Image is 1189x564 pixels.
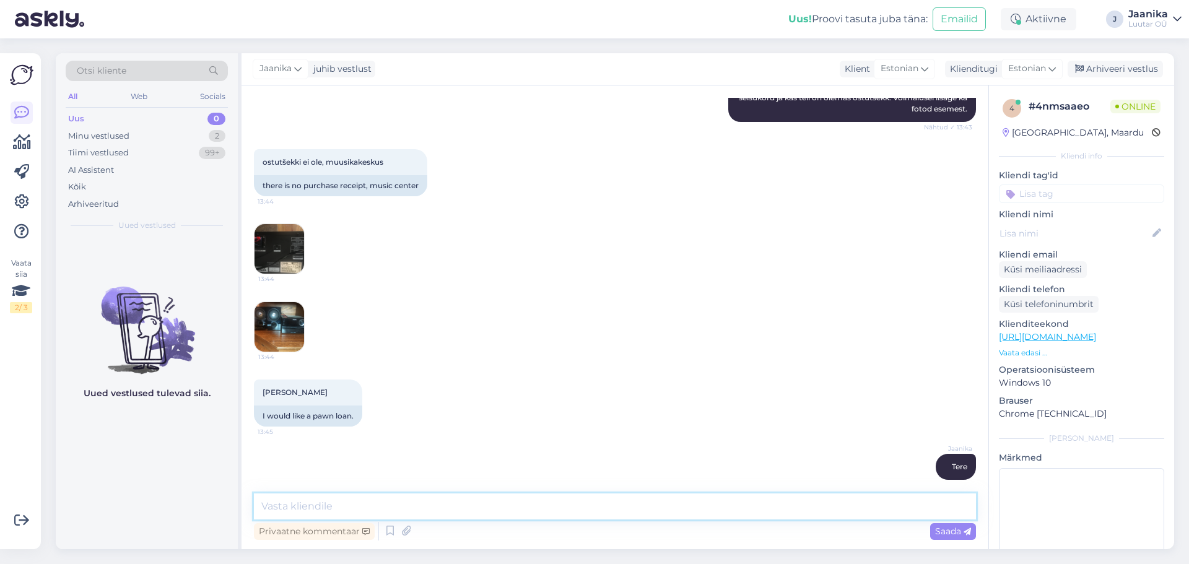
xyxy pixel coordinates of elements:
[255,302,304,352] img: Attachment
[999,261,1087,278] div: Küsi meiliaadressi
[840,63,870,76] div: Klient
[1000,227,1150,240] input: Lisa nimi
[1001,8,1076,30] div: Aktiivne
[68,147,129,159] div: Tiimi vestlused
[999,347,1164,358] p: Vaata edasi ...
[258,274,305,284] span: 13:44
[999,407,1164,420] p: Chrome [TECHNICAL_ID]
[1068,61,1163,77] div: Arhiveeri vestlus
[926,444,972,453] span: Jaanika
[198,89,228,105] div: Socials
[881,62,918,76] span: Estonian
[999,208,1164,221] p: Kliendi nimi
[10,302,32,313] div: 2 / 3
[66,89,80,105] div: All
[263,388,328,397] span: [PERSON_NAME]
[209,130,225,142] div: 2
[999,331,1096,342] a: [URL][DOMAIN_NAME]
[254,523,375,540] div: Privaatne kommentaar
[258,427,304,436] span: 13:45
[10,258,32,313] div: Vaata siia
[999,184,1164,203] input: Lisa tag
[1110,100,1161,113] span: Online
[933,7,986,31] button: Emailid
[10,63,33,87] img: Askly Logo
[926,480,972,490] span: 13:47
[255,224,304,274] img: Attachment
[56,264,238,376] img: No chats
[254,175,427,196] div: there is no purchase receipt, music center
[259,62,292,76] span: Jaanika
[945,63,998,76] div: Klienditugi
[999,283,1164,296] p: Kliendi telefon
[999,248,1164,261] p: Kliendi email
[999,150,1164,162] div: Kliendi info
[77,64,126,77] span: Otsi kliente
[999,394,1164,407] p: Brauser
[128,89,150,105] div: Web
[258,352,305,362] span: 13:44
[999,451,1164,464] p: Märkmed
[68,181,86,193] div: Kõik
[68,113,84,125] div: Uus
[999,433,1164,444] div: [PERSON_NAME]
[788,13,812,25] b: Uus!
[999,296,1099,313] div: Küsi telefoninumbrit
[254,406,362,427] div: I would like a pawn loan.
[999,169,1164,182] p: Kliendi tag'id
[207,113,225,125] div: 0
[1128,9,1182,29] a: JaanikaLuutar OÜ
[1128,19,1168,29] div: Luutar OÜ
[68,130,129,142] div: Minu vestlused
[263,157,383,167] span: ostutšekki ei ole, muusikakeskus
[1029,99,1110,114] div: # 4nmsaaeo
[999,363,1164,376] p: Operatsioonisüsteem
[68,164,114,176] div: AI Assistent
[1128,9,1168,19] div: Jaanika
[1008,62,1046,76] span: Estonian
[258,197,304,206] span: 13:44
[1009,103,1014,113] span: 4
[1106,11,1123,28] div: J
[1003,126,1144,139] div: [GEOGRAPHIC_DATA], Maardu
[788,12,928,27] div: Proovi tasuta juba täna:
[999,318,1164,331] p: Klienditeekond
[68,198,119,210] div: Arhiveeritud
[118,220,176,231] span: Uued vestlused
[84,387,211,400] p: Uued vestlused tulevad siia.
[999,376,1164,389] p: Windows 10
[308,63,372,76] div: juhib vestlust
[924,123,972,132] span: Nähtud ✓ 13:43
[199,147,225,159] div: 99+
[952,462,967,471] span: Tere
[935,526,971,537] span: Saada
